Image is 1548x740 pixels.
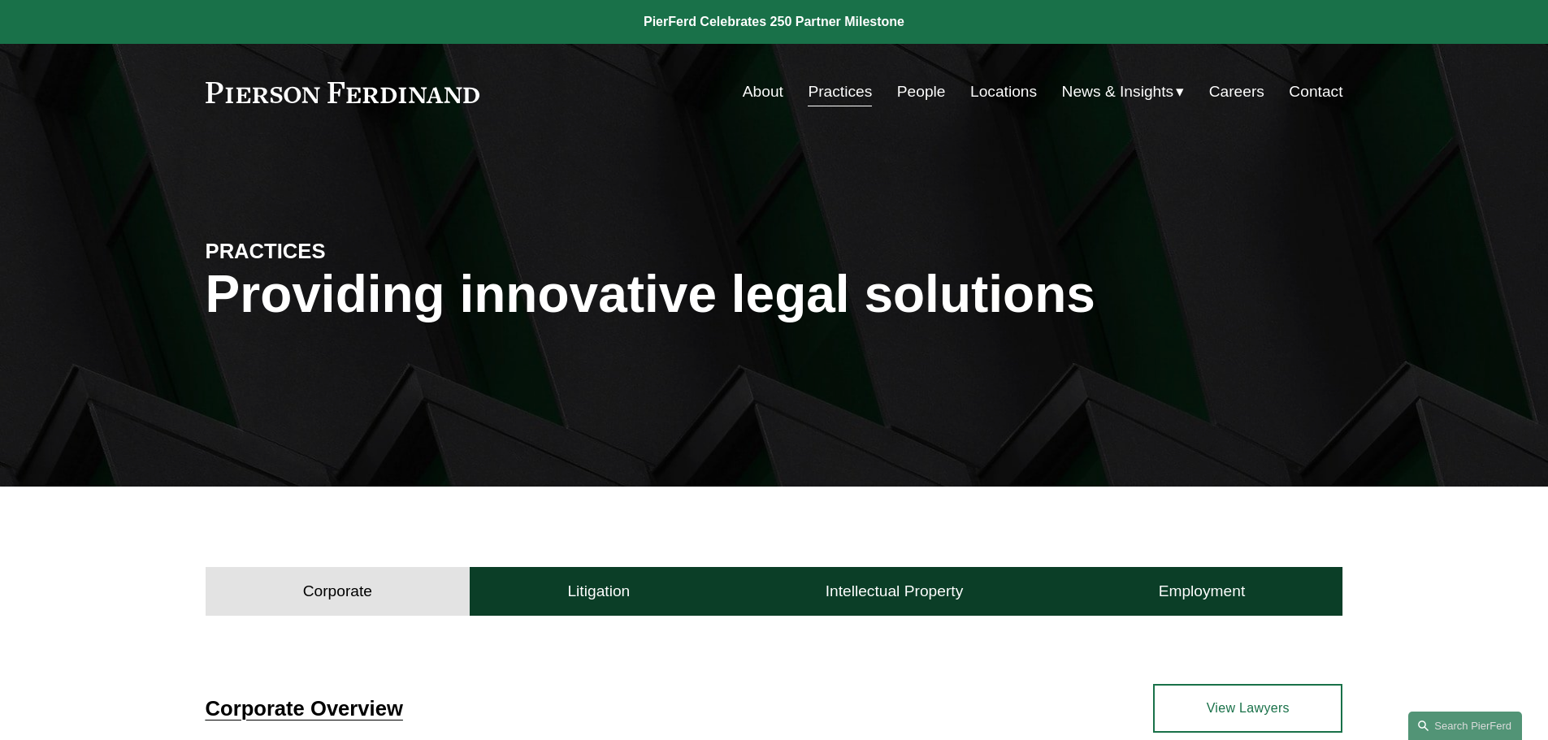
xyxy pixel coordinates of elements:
[1289,76,1342,107] a: Contact
[206,265,1343,324] h1: Providing innovative legal solutions
[206,238,490,264] h4: PRACTICES
[1159,582,1246,601] h4: Employment
[206,697,403,720] a: Corporate Overview
[897,76,946,107] a: People
[567,582,630,601] h4: Litigation
[970,76,1037,107] a: Locations
[1153,684,1342,733] a: View Lawyers
[1062,76,1185,107] a: folder dropdown
[743,76,783,107] a: About
[808,76,872,107] a: Practices
[1209,76,1264,107] a: Careers
[303,582,372,601] h4: Corporate
[1408,712,1522,740] a: Search this site
[826,582,964,601] h4: Intellectual Property
[1062,78,1174,106] span: News & Insights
